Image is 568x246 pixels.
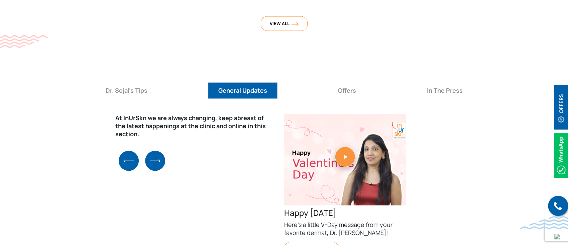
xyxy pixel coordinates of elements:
div: Previous slide [119,151,139,171]
p: At InUrSkn we are always changing, keep abreast of the latest happenings at the clinic and online... [115,114,267,138]
img: BlueNextArrow [145,151,165,171]
img: swiper-slide [284,114,406,205]
a: View Allorange-arrow [261,16,308,31]
h4: Happy [DATE] [284,208,406,218]
a: Whatsappicon [554,151,568,158]
button: Dr. Sejal's Tips [95,82,158,99]
span: View All [270,20,299,26]
button: In The Press [417,82,473,99]
img: BluePrevArrow [119,151,139,171]
div: Next slide [145,151,165,171]
img: offerBt [554,85,568,130]
button: Offers [328,82,366,99]
img: orange-arrow [291,22,299,26]
img: bluewave [520,216,568,229]
img: Whatsappicon [554,133,568,178]
button: General Updates [208,82,277,99]
p: Here’s a little V-Day message from your favorite dermat, Dr. [PERSON_NAME]! [284,220,406,236]
img: up-blue-arrow.svg [554,234,560,239]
